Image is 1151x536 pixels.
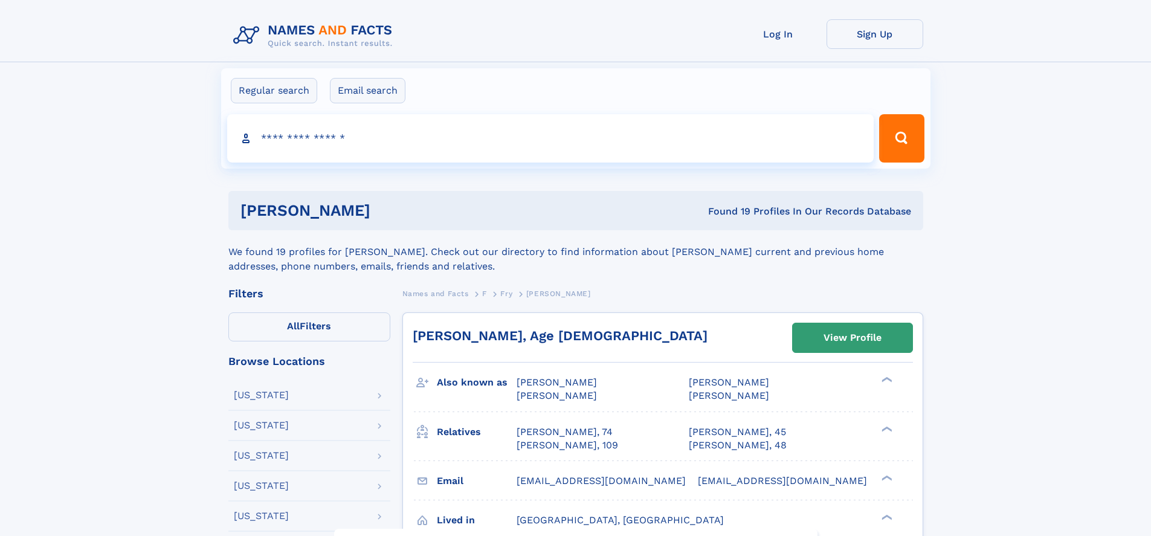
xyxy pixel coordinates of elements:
[879,114,924,163] button: Search Button
[234,481,289,491] div: [US_STATE]
[437,510,517,531] h3: Lived in
[517,425,613,439] a: [PERSON_NAME], 74
[231,78,317,103] label: Regular search
[437,422,517,442] h3: Relatives
[730,19,827,49] a: Log In
[500,289,512,298] span: Fry
[234,511,289,521] div: [US_STATE]
[539,205,911,218] div: Found 19 Profiles In Our Records Database
[526,289,591,298] span: [PERSON_NAME]
[287,320,300,332] span: All
[437,372,517,393] h3: Also known as
[330,78,405,103] label: Email search
[234,421,289,430] div: [US_STATE]
[228,356,390,367] div: Browse Locations
[879,513,893,521] div: ❯
[240,203,540,218] h1: [PERSON_NAME]
[689,390,769,401] span: [PERSON_NAME]
[689,376,769,388] span: [PERSON_NAME]
[879,376,893,384] div: ❯
[500,286,512,301] a: Fry
[827,19,923,49] a: Sign Up
[227,114,874,163] input: search input
[517,390,597,401] span: [PERSON_NAME]
[228,312,390,341] label: Filters
[517,475,686,486] span: [EMAIL_ADDRESS][DOMAIN_NAME]
[879,474,893,482] div: ❯
[689,439,787,452] a: [PERSON_NAME], 48
[413,328,708,343] a: [PERSON_NAME], Age [DEMOGRAPHIC_DATA]
[482,286,487,301] a: F
[517,514,724,526] span: [GEOGRAPHIC_DATA], [GEOGRAPHIC_DATA]
[879,425,893,433] div: ❯
[698,475,867,486] span: [EMAIL_ADDRESS][DOMAIN_NAME]
[517,439,618,452] a: [PERSON_NAME], 109
[402,286,469,301] a: Names and Facts
[482,289,487,298] span: F
[824,324,882,352] div: View Profile
[689,425,786,439] a: [PERSON_NAME], 45
[228,288,390,299] div: Filters
[437,471,517,491] h3: Email
[793,323,912,352] a: View Profile
[234,451,289,460] div: [US_STATE]
[517,376,597,388] span: [PERSON_NAME]
[228,19,402,52] img: Logo Names and Facts
[228,230,923,274] div: We found 19 profiles for [PERSON_NAME]. Check out our directory to find information about [PERSON...
[234,390,289,400] div: [US_STATE]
